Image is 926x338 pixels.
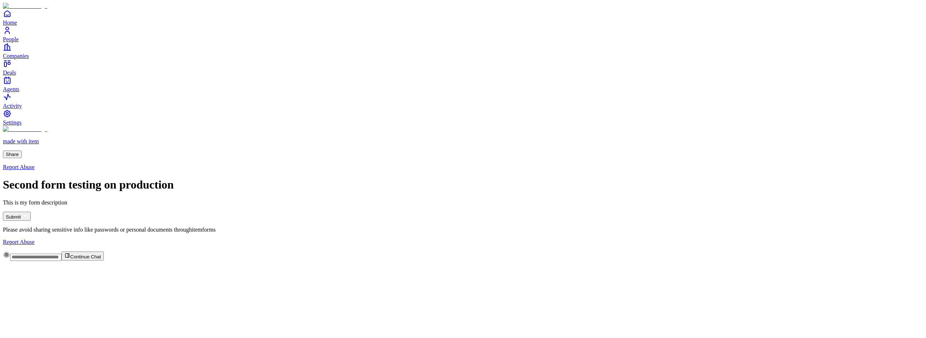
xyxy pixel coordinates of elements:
[3,20,17,26] span: Home
[3,86,19,92] span: Agents
[3,251,923,261] div: Continue Chat
[3,36,19,42] span: People
[70,254,101,259] span: Continue Chat
[3,53,29,59] span: Companies
[3,239,923,245] a: Report Abuse
[3,59,923,76] a: Deals
[3,178,923,191] h1: Second form testing on production
[3,199,923,206] p: This is my form description
[3,164,923,170] a: Report Abuse
[3,227,923,233] p: Please avoid sharing sensitive info like passwords or personal documents through forms
[3,109,923,126] a: Settings
[3,151,22,158] button: Share
[192,227,202,233] span: item
[3,126,923,145] a: made with item
[3,43,923,59] a: Companies
[3,126,47,132] img: Item Brain Logo
[3,138,923,145] p: made with item
[3,93,923,109] a: Activity
[61,252,104,261] button: Continue Chat
[3,26,923,42] a: People
[3,103,22,109] span: Activity
[3,119,22,126] span: Settings
[3,69,16,76] span: Deals
[3,76,923,92] a: Agents
[3,9,923,26] a: Home
[3,212,31,221] button: Submit
[3,3,47,9] img: Item Brain Logo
